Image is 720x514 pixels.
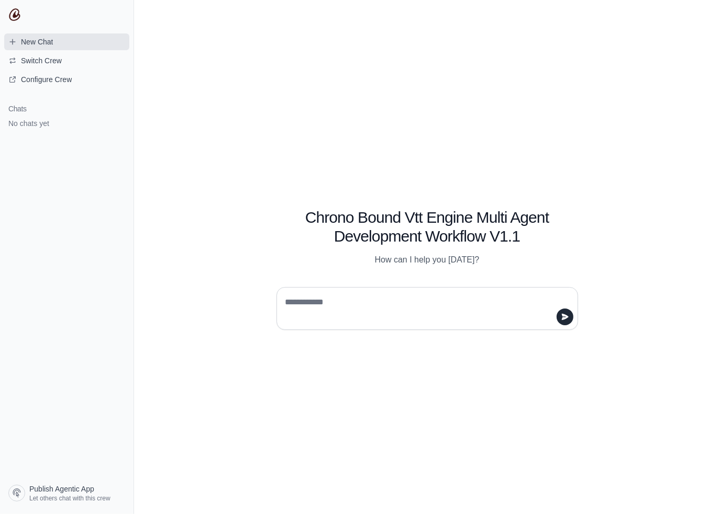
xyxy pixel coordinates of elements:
[4,33,129,50] a: New Chat
[21,37,53,47] span: New Chat
[4,71,129,88] a: Configure Crew
[4,52,129,69] button: Switch Crew
[668,464,720,514] iframe: Chat Widget
[276,208,578,246] h1: Chrono Bound Vtt Engine Multi Agent Development Workflow V1.1
[21,74,72,85] span: Configure Crew
[29,484,94,494] span: Publish Agentic App
[21,55,62,66] span: Switch Crew
[8,8,21,21] img: CrewAI Logo
[4,481,129,506] a: Publish Agentic App Let others chat with this crew
[276,254,578,266] p: How can I help you [DATE]?
[29,494,110,502] span: Let others chat with this crew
